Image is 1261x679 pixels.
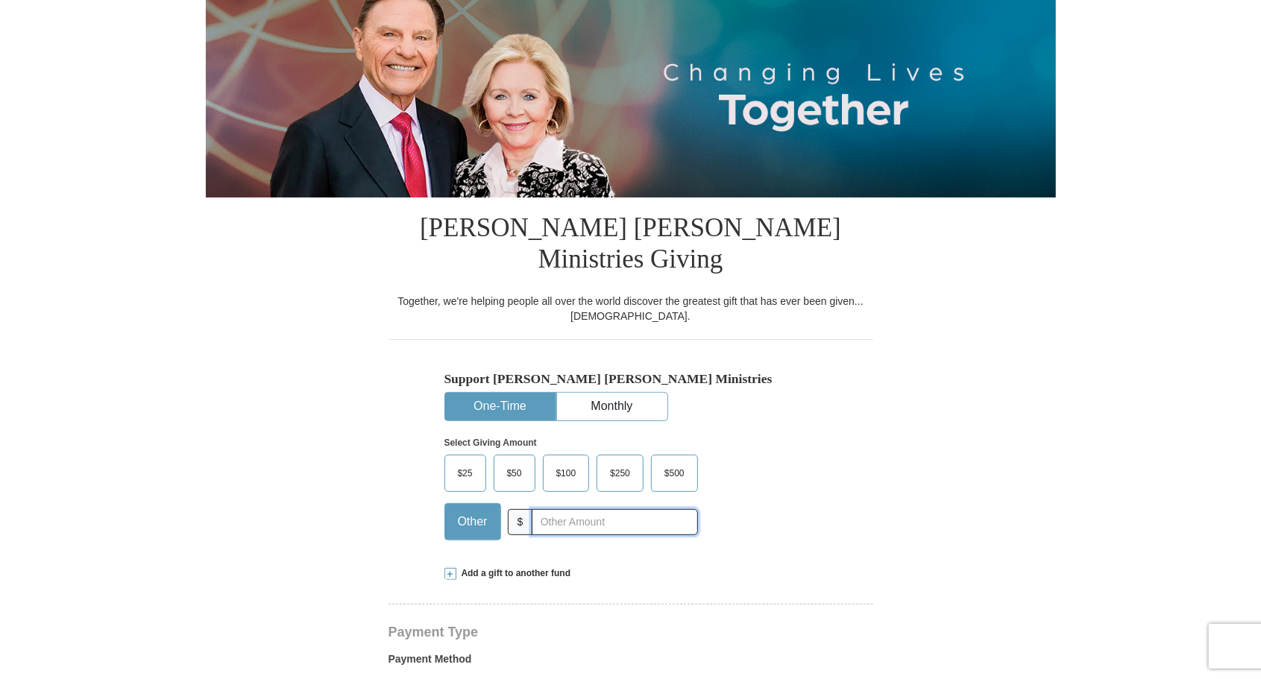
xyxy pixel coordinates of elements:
span: $50 [500,462,529,484]
label: Payment Method [389,651,873,674]
input: Other Amount [532,509,697,535]
span: $25 [450,462,480,484]
button: Monthly [557,393,667,420]
button: One-Time [445,393,556,420]
strong: Select Giving Amount [444,438,537,448]
div: Together, we're helping people all over the world discover the greatest gift that has ever been g... [389,294,873,323]
span: $250 [603,462,638,484]
h4: Payment Type [389,626,873,638]
h1: [PERSON_NAME] [PERSON_NAME] Ministries Giving [389,198,873,294]
span: Other [450,511,495,533]
span: Add a gift to another fund [456,567,571,580]
h5: Support [PERSON_NAME] [PERSON_NAME] Ministries [444,371,817,387]
span: $ [508,509,533,535]
span: $100 [549,462,584,484]
span: $500 [657,462,692,484]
